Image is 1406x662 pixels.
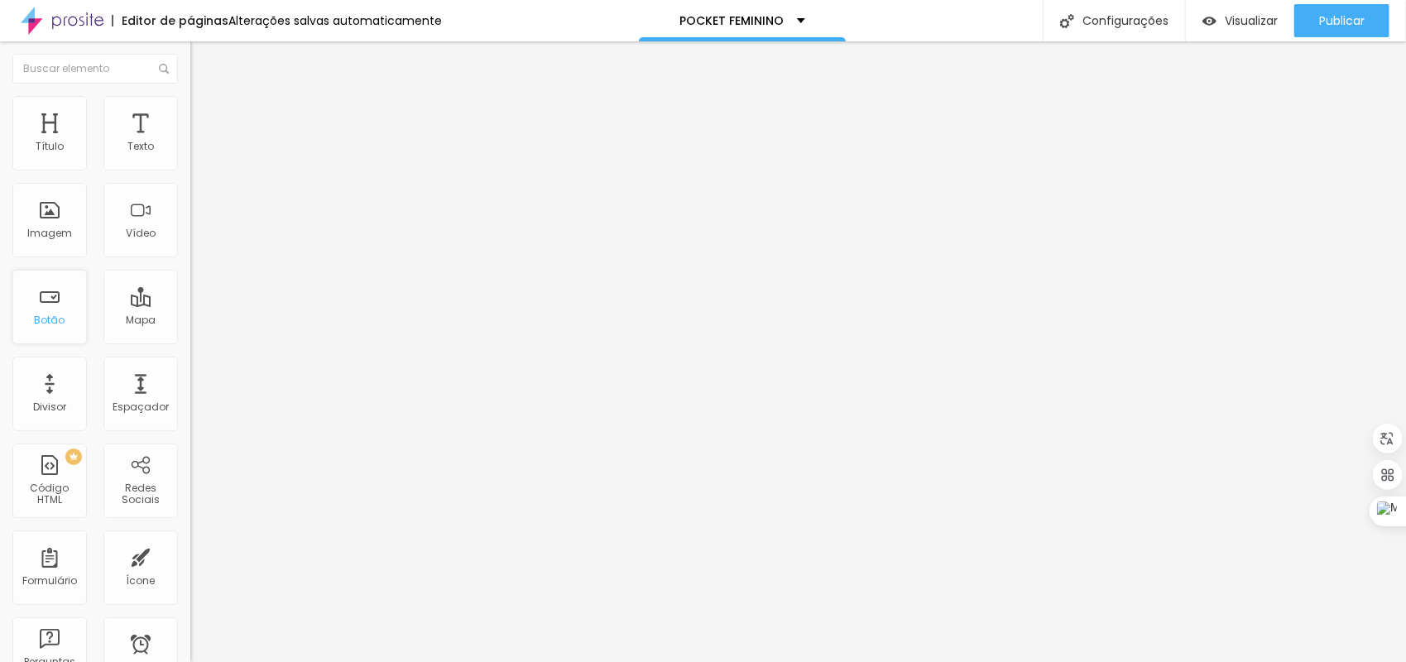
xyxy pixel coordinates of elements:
[108,482,173,506] div: Redes Sociais
[126,314,156,326] div: Mapa
[1294,4,1389,37] button: Publicar
[112,15,228,26] div: Editor de páginas
[22,575,77,587] div: Formulário
[17,482,82,506] div: Código HTML
[36,141,64,152] div: Título
[680,15,785,26] p: POCKET FEMININO
[127,141,154,152] div: Texto
[27,228,72,239] div: Imagem
[1186,4,1294,37] button: Visualizar
[1202,14,1216,28] img: view-1.svg
[12,54,178,84] input: Buscar elemento
[127,575,156,587] div: Ícone
[228,15,442,26] div: Alterações salvas automaticamente
[35,314,65,326] div: Botão
[1225,14,1278,27] span: Visualizar
[190,41,1406,662] iframe: Editor
[113,401,169,413] div: Espaçador
[1060,14,1074,28] img: Icone
[126,228,156,239] div: Vídeo
[159,64,169,74] img: Icone
[1319,14,1365,27] span: Publicar
[33,401,66,413] div: Divisor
